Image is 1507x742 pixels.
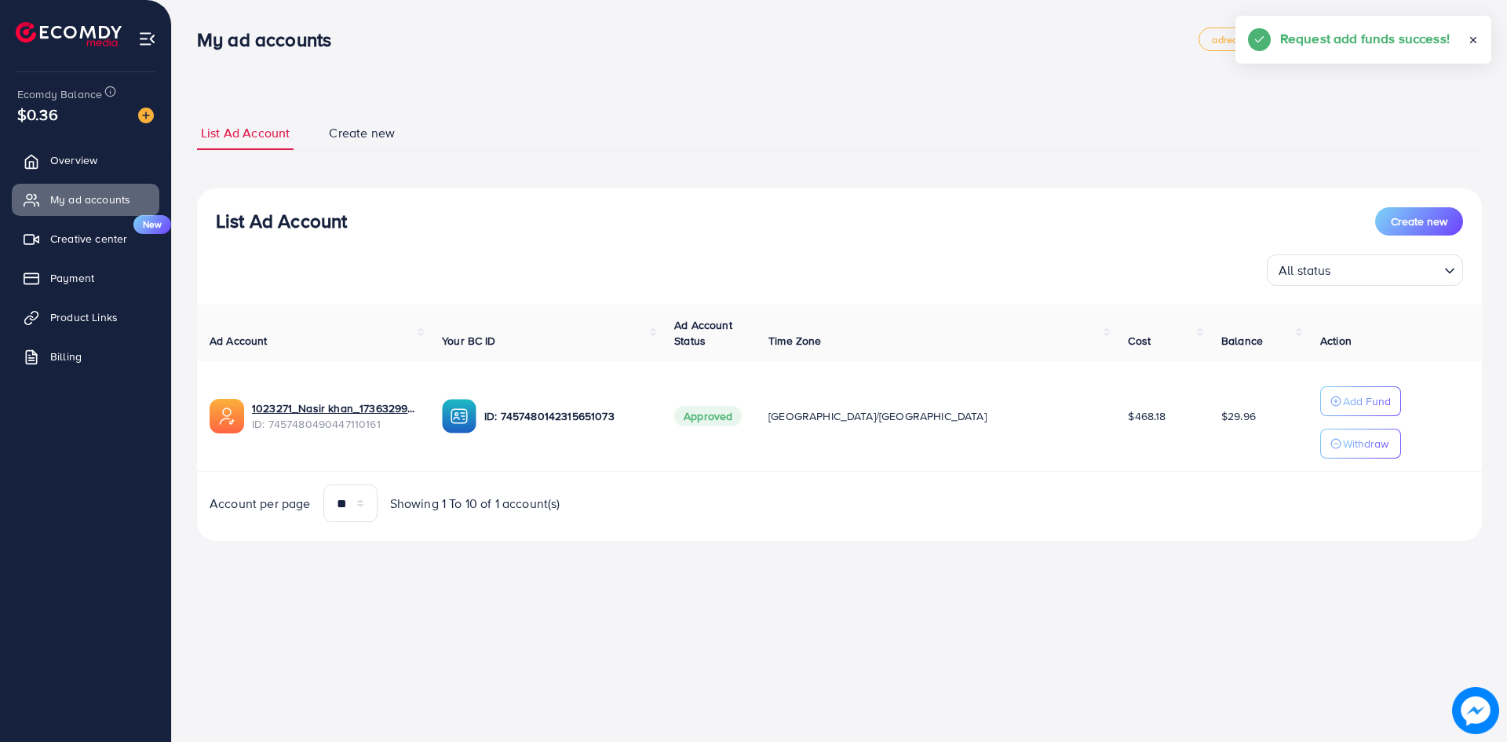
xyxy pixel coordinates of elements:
span: List Ad Account [201,124,290,142]
span: Payment [50,270,94,286]
a: 1023271_Nasir khan_1736329985142 [252,400,417,416]
span: Balance [1221,333,1263,349]
span: Ad Account Status [674,317,732,349]
span: Action [1320,333,1352,349]
img: menu [138,30,156,48]
span: New [133,215,171,234]
h3: My ad accounts [197,28,344,51]
span: $468.18 [1128,408,1166,424]
span: Cost [1128,333,1151,349]
a: Overview [12,144,159,176]
span: Overview [50,152,97,168]
span: Showing 1 To 10 of 1 account(s) [390,495,560,513]
input: Search for option [1336,256,1438,282]
p: Withdraw [1343,434,1388,453]
span: My ad accounts [50,192,130,207]
span: adreach_new_package [1212,35,1317,45]
p: Add Fund [1343,392,1391,411]
img: ic-ads-acc.e4c84228.svg [210,399,244,433]
span: $29.96 [1221,408,1256,424]
span: All status [1275,259,1334,282]
span: Create new [329,124,395,142]
span: Creative center [50,231,127,247]
span: Account per page [210,495,311,513]
a: adreach_new_package [1199,27,1330,51]
img: image [1452,687,1499,734]
span: Billing [50,349,82,364]
a: Product Links [12,302,159,333]
span: $0.36 [17,103,58,126]
span: ID: 7457480490447110161 [252,416,417,432]
a: Creative centerNew [12,223,159,254]
button: Create new [1375,207,1463,236]
div: Search for option [1267,254,1463,286]
button: Withdraw [1320,429,1401,459]
img: logo [16,22,122,46]
img: image [138,108,154,123]
span: Create new [1391,214,1447,229]
span: Ad Account [210,333,268,349]
h5: Request add funds success! [1280,28,1450,49]
a: Payment [12,262,159,294]
span: Ecomdy Balance [17,86,102,102]
span: Your BC ID [442,333,496,349]
a: My ad accounts [12,184,159,215]
span: Product Links [50,309,118,325]
span: Time Zone [768,333,821,349]
p: ID: 7457480142315651073 [484,407,649,426]
div: <span class='underline'>1023271_Nasir khan_1736329985142</span></br>7457480490447110161 [252,400,417,433]
span: Approved [674,406,742,426]
img: ic-ba-acc.ded83a64.svg [442,399,476,433]
span: [GEOGRAPHIC_DATA]/[GEOGRAPHIC_DATA] [768,408,987,424]
button: Add Fund [1320,386,1401,416]
h3: List Ad Account [216,210,347,232]
a: Billing [12,341,159,372]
